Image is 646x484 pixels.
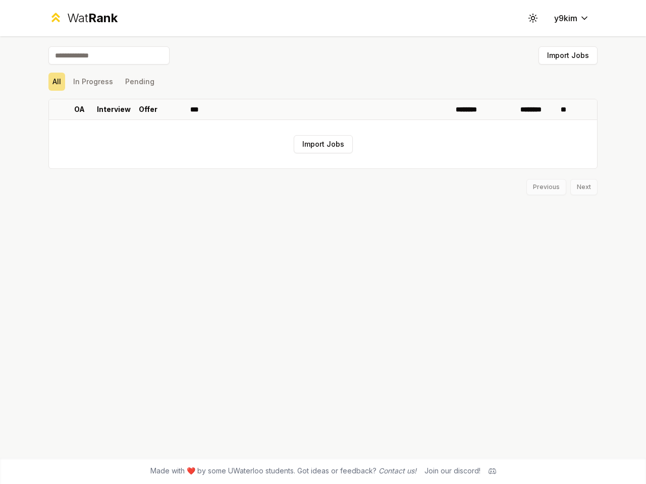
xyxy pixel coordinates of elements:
[294,135,353,153] button: Import Jobs
[546,9,598,27] button: y9kim
[139,104,157,114] p: Offer
[97,104,131,114] p: Interview
[150,466,416,476] span: Made with ❤️ by some UWaterloo students. Got ideas or feedback?
[554,12,577,24] span: y9kim
[539,46,598,65] button: Import Jobs
[48,10,118,26] a: WatRank
[67,10,118,26] div: Wat
[424,466,480,476] div: Join our discord!
[69,73,117,91] button: In Progress
[121,73,158,91] button: Pending
[88,11,118,25] span: Rank
[379,466,416,475] a: Contact us!
[48,73,65,91] button: All
[74,104,85,114] p: OA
